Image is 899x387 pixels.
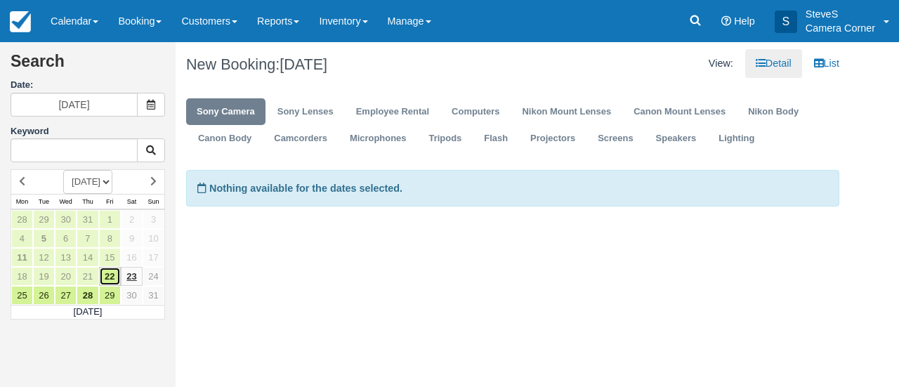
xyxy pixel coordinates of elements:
[186,56,502,73] h1: New Booking:
[186,98,265,126] a: Sony Camera
[346,98,440,126] a: Employee Rental
[55,210,77,229] a: 30
[418,125,472,152] a: Tripods
[11,79,165,92] label: Date:
[11,286,33,305] a: 25
[77,248,98,267] a: 14
[33,267,55,286] a: 19
[11,305,165,319] td: [DATE]
[55,194,77,209] th: Wed
[121,194,143,209] th: Sat
[99,267,121,286] a: 22
[77,229,98,248] a: 7
[721,16,731,26] i: Help
[11,53,165,79] h2: Search
[143,229,164,248] a: 10
[645,125,707,152] a: Speakers
[806,7,875,21] p: SteveS
[99,194,121,209] th: Fri
[99,210,121,229] a: 1
[188,125,262,152] a: Canon Body
[33,286,55,305] a: 26
[745,49,802,78] a: Detail
[143,286,164,305] a: 31
[77,286,98,305] a: 28
[441,98,510,126] a: Computers
[209,183,402,194] b: Nothing available for the dates selected.
[55,286,77,305] a: 27
[55,248,77,267] a: 13
[280,55,327,73] span: [DATE]
[803,49,850,78] a: List
[267,98,344,126] a: Sony Lenses
[55,229,77,248] a: 6
[11,194,33,209] th: Mon
[99,286,121,305] a: 29
[11,267,33,286] a: 18
[698,49,744,78] li: View:
[708,125,765,152] a: Lighting
[99,229,121,248] a: 8
[77,267,98,286] a: 21
[806,21,875,35] p: Camera Corner
[33,248,55,267] a: 12
[11,126,49,136] label: Keyword
[11,210,33,229] a: 28
[121,286,143,305] a: 30
[520,125,586,152] a: Projectors
[143,194,164,209] th: Sun
[33,229,55,248] a: 5
[10,11,31,32] img: checkfront-main-nav-mini-logo.png
[137,138,165,162] button: Keyword Search
[473,125,518,152] a: Flash
[623,98,736,126] a: Canon Mount Lenses
[121,248,143,267] a: 16
[143,267,164,286] a: 24
[121,267,143,286] a: 23
[263,125,338,152] a: Camcorders
[77,210,98,229] a: 31
[77,194,98,209] th: Thu
[11,248,33,267] a: 11
[99,248,121,267] a: 15
[11,229,33,248] a: 4
[143,248,164,267] a: 17
[587,125,643,152] a: Screens
[511,98,622,126] a: Nikon Mount Lenses
[33,210,55,229] a: 29
[737,98,809,126] a: Nikon Body
[775,11,797,33] div: S
[121,229,143,248] a: 9
[339,125,417,152] a: Microphones
[33,194,55,209] th: Tue
[143,210,164,229] a: 3
[734,15,755,27] span: Help
[121,210,143,229] a: 2
[55,267,77,286] a: 20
